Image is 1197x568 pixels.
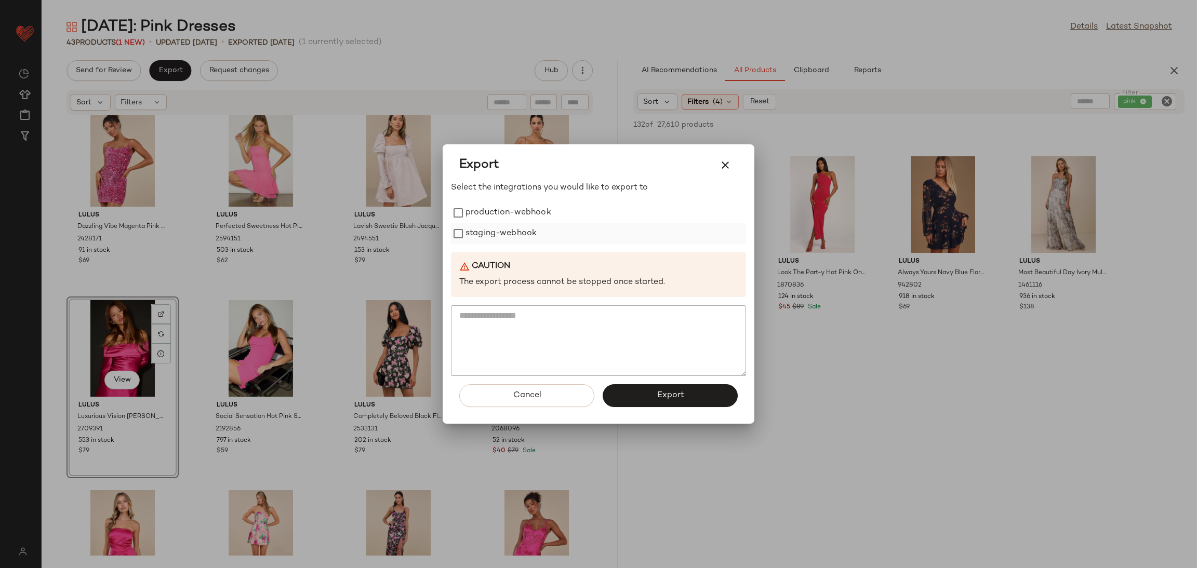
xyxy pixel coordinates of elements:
[451,182,746,194] p: Select the integrations you would like to export to
[459,384,594,407] button: Cancel
[459,157,499,173] span: Export
[459,277,738,289] p: The export process cannot be stopped once started.
[465,223,537,244] label: staging-webhook
[603,384,738,407] button: Export
[465,202,551,223] label: production-webhook
[512,390,541,400] span: Cancel
[472,261,510,273] b: Caution
[656,390,684,400] span: Export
